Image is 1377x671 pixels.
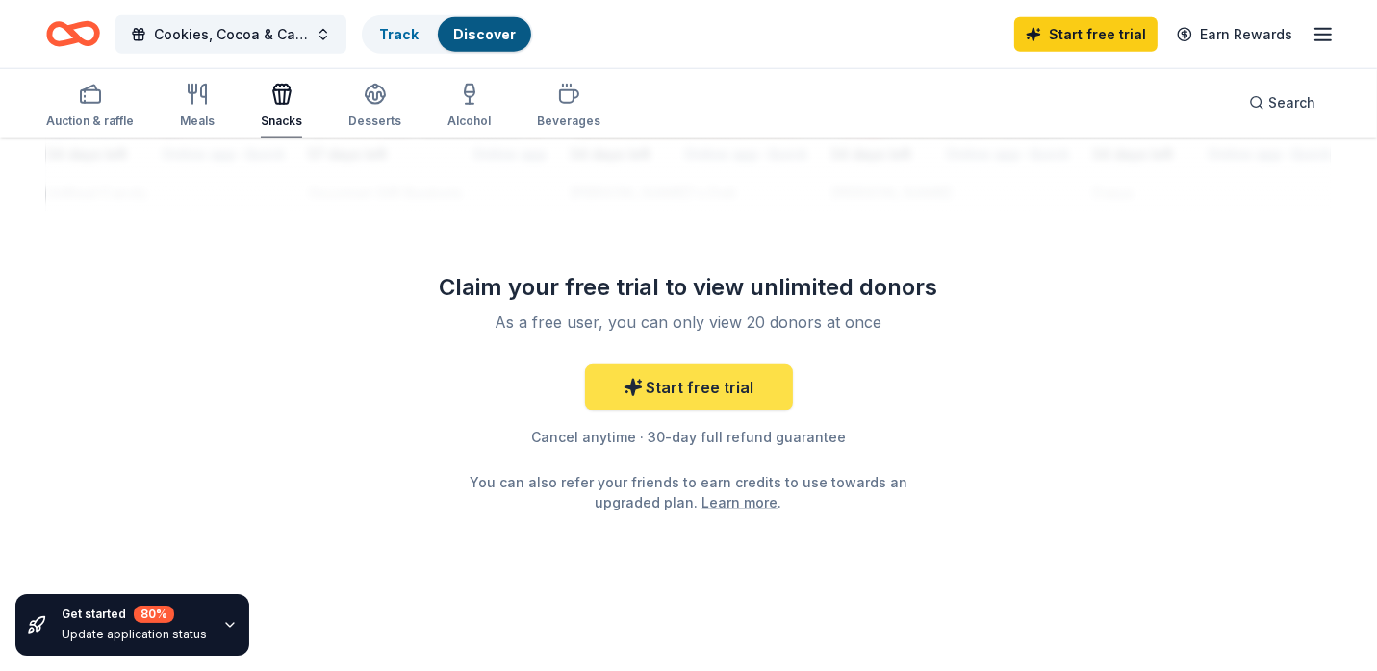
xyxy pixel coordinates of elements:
a: Discover [453,26,516,42]
div: Update application status [62,627,207,642]
div: You can also refer your friends to earn credits to use towards an upgraded plan. . [466,472,912,512]
a: Learn more [702,492,778,512]
div: Meals [180,113,215,129]
span: Search [1268,91,1315,114]
button: Search [1234,84,1331,122]
a: Track [379,26,419,42]
div: Claim your free trial to view unlimited donors [412,272,966,303]
a: Start free trial [1014,17,1158,52]
button: Cookies, Cocoa & Canvas [115,15,346,54]
div: As a free user, you can only view 20 donors at once [435,311,943,334]
div: Desserts [348,113,401,129]
a: Earn Rewards [1165,17,1304,52]
button: Auction & raffle [46,75,134,138]
button: Beverages [537,75,600,138]
div: 80 % [134,606,174,623]
div: Beverages [537,113,600,129]
button: Snacks [261,75,302,138]
a: Start free trial [585,364,793,410]
div: Cancel anytime · 30-day full refund guarantee [412,426,966,449]
button: Meals [180,75,215,138]
button: Desserts [348,75,401,138]
button: TrackDiscover [362,15,533,54]
div: Auction & raffle [46,113,134,129]
span: Cookies, Cocoa & Canvas [154,23,308,46]
div: Alcohol [447,113,491,129]
button: Alcohol [447,75,491,138]
div: Get started [62,606,207,623]
div: Snacks [261,113,302,129]
a: Home [46,12,100,57]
